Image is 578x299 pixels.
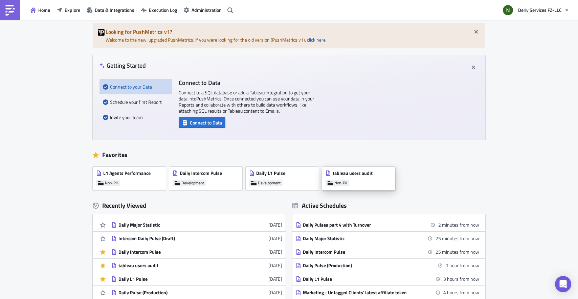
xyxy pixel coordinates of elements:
[518,6,562,14] span: Deriv Services FZ-LLC
[111,218,282,231] a: Daily Major Statistic[DATE]
[296,272,479,285] a: Daily L1 Pulse3 hours from now
[296,232,479,245] a: Daily Major Statistic25 minutes from now
[438,221,479,228] time: 2025-08-15 10:37
[296,245,479,258] a: Daily Intercom Pulse25 minutes from now
[268,262,282,269] time: 2025-07-23T03:10:12Z
[268,235,282,242] time: 2025-08-04T09:39:09Z
[303,276,421,282] div: Daily L1 Pulse
[268,289,282,296] time: 2025-03-06T02:06:26Z
[53,5,84,15] button: Explore
[93,23,485,48] div: Welcome to the new, upgraded PushMetrics. If you were looking for the old version (PushMetrics v1...
[111,259,282,272] a: tableau users audit[DATE]
[111,232,282,245] a: Intercom Daily Pulse (Draft)[DATE]
[65,6,80,14] span: Explore
[179,117,225,128] button: Connect to Data
[333,170,373,176] span: tableau users audit
[93,150,485,160] div: Favorites
[307,36,326,43] a: click here
[190,119,222,126] span: Connect to Data
[103,170,151,176] span: L1 Agents Performance
[502,4,514,16] img: Avatar
[149,6,177,14] span: Execution Log
[334,180,347,186] span: Non-PII
[499,3,573,18] button: Deriv Services FZ-LLC
[303,222,421,228] div: Daily Pulses part 4 with Turnover
[118,222,237,228] div: Daily Major Statistic
[303,290,421,296] div: Marketing - Untagged Clients' latest affiliate token
[268,221,282,228] time: 2025-08-08T07:31:17Z
[99,62,146,69] h4: Getting Started
[111,245,282,258] a: Daily Intercom Pulse[DATE]
[292,202,347,209] div: Active Schedules
[111,286,282,299] a: Daily Pulse (Production)[DATE]
[256,170,285,176] span: Daily L1 Pulse
[436,248,479,255] time: 2025-08-15 11:00
[118,276,237,282] div: Daily L1 Pulse
[105,180,118,186] span: Non-PII
[179,79,314,86] h4: Connect to Data
[268,275,282,282] time: 2025-03-25T06:02:47Z
[103,94,169,110] div: Schedule your first Report
[106,29,480,34] h5: Looking for PushMetrics v1?
[118,235,237,241] div: Intercom Daily Pulse (Draft)
[38,6,50,14] span: Home
[118,249,237,255] div: Daily Intercom Pulse
[296,286,479,299] a: Marketing - Untagged Clients' latest affiliate token4 hours from now
[138,5,180,15] button: Execution Log
[555,276,571,292] div: Open Intercom Messenger
[296,218,479,231] a: Daily Pulses part 4 with Turnover2 minutes from now
[446,262,479,269] time: 2025-08-15 12:00
[179,118,225,125] a: Connect to Data
[246,163,322,190] a: Daily L1 PulseDevelopment
[181,180,204,186] span: Development
[436,235,479,242] time: 2025-08-15 11:00
[103,110,169,125] div: Invite your Team
[179,90,314,114] p: Connect to a SQL database or add a Tableau integration to get your data into PushMetrics . Once c...
[258,180,281,186] span: Development
[296,259,479,272] a: Daily Pulse (Production)1 hour from now
[180,170,222,176] span: Daily Intercom Pulse
[103,79,169,94] div: Connect to your Data
[93,163,169,190] a: L1 Agents PerformanceNon-PII
[118,290,237,296] div: Daily Pulse (Production)
[303,249,421,255] div: Daily Intercom Pulse
[443,275,479,282] time: 2025-08-15 14:00
[27,5,53,15] button: Home
[180,5,225,15] button: Administration
[84,5,138,15] button: Data & Integrations
[322,163,399,190] a: tableau users auditNon-PII
[268,248,282,255] time: 2025-08-04T09:36:50Z
[5,5,16,16] img: PushMetrics
[118,262,237,269] div: tableau users audit
[303,262,421,269] div: Daily Pulse (Production)
[93,201,286,211] div: Recently Viewed
[443,289,479,296] time: 2025-08-15 15:00
[192,6,222,14] span: Administration
[169,163,246,190] a: Daily Intercom PulseDevelopment
[111,272,282,285] a: Daily L1 Pulse[DATE]
[95,6,134,14] span: Data & Integrations
[303,235,421,241] div: Daily Major Statistic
